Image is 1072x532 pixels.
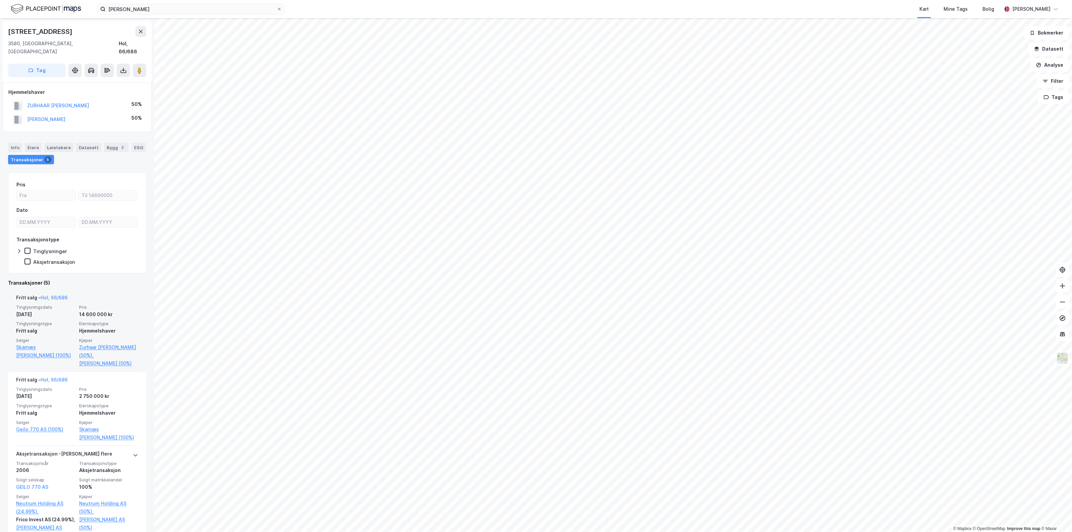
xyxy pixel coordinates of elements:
div: Dato [16,206,28,214]
a: Hol, 66/686 [41,295,68,300]
input: Søk på adresse, matrikkel, gårdeiere, leietakere eller personer [106,4,277,14]
div: ESG [131,143,146,152]
input: DD.MM.YYYY [79,217,137,227]
a: Improve this map [1007,526,1040,531]
button: Tags [1038,91,1069,104]
a: [PERSON_NAME] (50%) [79,359,138,367]
div: 14 600 000 kr [79,310,138,318]
div: Transaksjoner (5) [8,279,146,287]
div: Transaksjoner [8,155,54,164]
a: [PERSON_NAME] AS (50%) [79,516,138,532]
div: 3 [119,144,126,151]
div: 5 [45,156,51,163]
div: Leietakere [44,143,73,152]
input: Til 14600000 [79,190,137,200]
div: Kart [919,5,929,13]
button: Filter [1037,74,1069,88]
button: Bokmerker [1024,26,1069,40]
a: OpenStreetMap [973,526,1006,531]
div: Fritt salg [16,327,75,335]
div: [DATE] [16,392,75,400]
span: Pris [79,304,138,310]
a: Neutrum Holding AS (24.99%), [16,499,75,516]
div: [STREET_ADDRESS] [8,26,74,37]
div: Bygg [104,143,129,152]
div: Eiere [25,143,42,152]
div: Aksjetransaksjon - [PERSON_NAME] flere [16,450,112,461]
iframe: Chat Widget [1038,500,1072,532]
span: Pris [79,387,138,392]
a: Skarnæs [PERSON_NAME] (100%) [79,425,138,441]
button: Datasett [1028,42,1069,56]
img: logo.f888ab2527a4732fd821a326f86c7f29.svg [11,3,81,15]
div: 50% [131,100,142,108]
div: Hjemmelshaver [8,88,146,96]
div: Datasett [76,143,101,152]
div: Bolig [982,5,994,13]
span: Transaksjonsår [16,461,75,466]
div: Tinglysninger [33,248,67,254]
div: Fritt salg [16,409,75,417]
div: Mine Tags [944,5,968,13]
a: GEILO 770 AS [16,484,48,490]
div: Info [8,143,22,152]
div: [PERSON_NAME] [1012,5,1051,13]
span: Selger [16,494,75,499]
span: Solgt matrikkelandel [79,477,138,483]
span: Kjøper [79,338,138,343]
div: Fritt salg - [16,376,68,387]
input: DD.MM.YYYY [17,217,75,227]
input: Fra [17,190,75,200]
div: 2006 [16,466,75,474]
button: Tag [8,64,66,77]
div: Transaksjonstype [16,236,59,244]
div: Pris [16,181,25,189]
div: 50% [131,114,142,122]
span: Kjøper [79,420,138,425]
div: Aksjetransaksjon [79,466,138,474]
div: Aksjetransaksjon [33,259,75,265]
a: Skarnæs [PERSON_NAME] (100%) [16,343,75,359]
div: Hjemmelshaver [79,409,138,417]
a: Hol, 66/686 [41,377,68,382]
div: Hjemmelshaver [79,327,138,335]
div: [DATE] [16,310,75,318]
span: Tinglysningsdato [16,387,75,392]
a: Mapbox [953,526,972,531]
div: Hol, 66/686 [119,40,146,56]
span: Tinglysningstype [16,403,75,409]
span: Selger [16,420,75,425]
button: Analyse [1030,58,1069,72]
img: Z [1056,352,1069,365]
span: Eierskapstype [79,403,138,409]
span: Selger [16,338,75,343]
span: Kjøper [79,494,138,499]
a: Zurhaar [PERSON_NAME] (50%), [79,343,138,359]
div: Fritt salg - [16,294,68,304]
div: 3580, [GEOGRAPHIC_DATA], [GEOGRAPHIC_DATA] [8,40,119,56]
span: Tinglysningsdato [16,304,75,310]
span: Tinglysningstype [16,321,75,327]
a: Neutrum Holding AS (50%), [79,499,138,516]
div: 100% [79,483,138,491]
span: Transaksjonstype [79,461,138,466]
div: 2 750 000 kr [79,392,138,400]
span: Solgt selskap [16,477,75,483]
div: Frico Invest AS (24.99%), [16,516,75,524]
a: Geilo 770 AS (100%) [16,425,75,433]
span: Eierskapstype [79,321,138,327]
